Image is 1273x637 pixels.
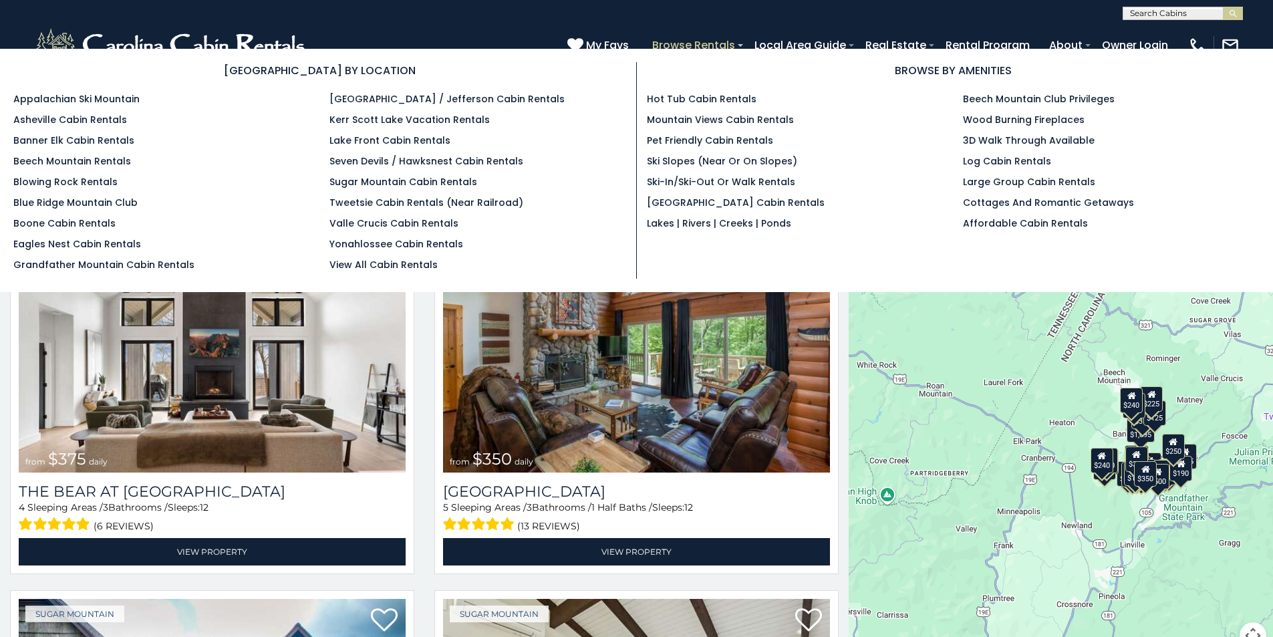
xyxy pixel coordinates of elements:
span: $375 [48,449,86,469]
div: $240 [1091,448,1113,473]
span: My Favs [586,37,629,53]
img: The Bear At Sugar Mountain [19,213,406,473]
a: Valle Crucis Cabin Rentals [329,217,458,230]
a: Add to favorites [795,607,822,635]
a: Mountain Views Cabin Rentals [647,113,794,126]
a: Grouse Moor Lodge from $350 daily [443,213,830,473]
div: $190 [1125,445,1147,471]
span: daily [515,457,533,467]
span: $350 [472,449,512,469]
a: The Bear At [GEOGRAPHIC_DATA] [19,483,406,501]
a: Grandfather Mountain Cabin Rentals [13,258,194,271]
div: $155 [1122,462,1145,487]
a: [GEOGRAPHIC_DATA] [443,483,830,501]
img: phone-regular-white.png [1188,36,1207,55]
div: $155 [1174,444,1197,469]
a: Local Area Guide [748,33,853,57]
a: Beech Mountain Club Privileges [963,92,1115,106]
div: $350 [1135,461,1157,487]
span: 1 Half Baths / [591,501,652,513]
div: $200 [1139,453,1161,478]
a: Ski Slopes (Near or On Slopes) [647,154,797,168]
h3: Grouse Moor Lodge [443,483,830,501]
a: Ski-in/Ski-Out or Walk Rentals [647,175,795,188]
div: $500 [1147,464,1169,489]
a: Kerr Scott Lake Vacation Rentals [329,113,490,126]
a: My Favs [567,37,632,54]
a: Large Group Cabin Rentals [963,175,1095,188]
a: Eagles Nest Cabin Rentals [13,237,141,251]
div: $1,095 [1127,417,1155,442]
h3: BROWSE BY AMENITIES [647,62,1260,79]
img: Grouse Moor Lodge [443,213,830,473]
a: View Property [443,538,830,565]
div: Sleeping Areas / Bathrooms / Sleeps: [19,501,406,535]
div: $240 [1121,388,1143,413]
a: Lake Front Cabin Rentals [329,134,450,147]
span: 4 [19,501,25,513]
span: from [450,457,470,467]
a: Banner Elk Cabin Rentals [13,134,134,147]
a: Beech Mountain Rentals [13,154,131,168]
div: $300 [1125,447,1148,472]
a: Pet Friendly Cabin Rentals [647,134,773,147]
img: White-1-2.png [33,25,311,66]
h3: [GEOGRAPHIC_DATA] BY LOCATION [13,62,626,79]
a: View Property [19,538,406,565]
a: Cottages and Romantic Getaways [963,196,1134,209]
a: Sugar Mountain Cabin Rentals [329,175,477,188]
h3: The Bear At Sugar Mountain [19,483,406,501]
a: Rental Program [939,33,1036,57]
div: $125 [1143,400,1166,426]
a: Hot Tub Cabin Rentals [647,92,756,106]
span: 12 [200,501,208,513]
span: 12 [684,501,693,513]
a: Browse Rentals [646,33,742,57]
span: 3 [527,501,532,513]
a: Appalachian Ski Mountain [13,92,140,106]
a: 3D Walk Through Available [963,134,1095,147]
a: Yonahlossee Cabin Rentals [329,237,463,251]
a: Blowing Rock Rentals [13,175,118,188]
a: [GEOGRAPHIC_DATA] Cabin Rentals [647,196,825,209]
div: $225 [1141,386,1163,412]
div: $175 [1124,461,1147,486]
a: Owner Login [1095,33,1175,57]
div: $250 [1162,434,1185,459]
div: $195 [1153,460,1176,485]
div: Sleeping Areas / Bathrooms / Sleeps: [443,501,830,535]
a: Real Estate [859,33,933,57]
a: Sugar Mountain [450,606,549,622]
a: About [1042,33,1089,57]
span: (6 reviews) [94,517,154,535]
a: Asheville Cabin Rentals [13,113,127,126]
a: Sugar Mountain [25,606,124,622]
a: The Bear At Sugar Mountain from $375 daily [19,213,406,473]
span: 5 [443,501,448,513]
a: Seven Devils / Hawksnest Cabin Rentals [329,154,523,168]
a: Tweetsie Cabin Rentals (Near Railroad) [329,196,523,209]
a: Log Cabin Rentals [963,154,1051,168]
a: Affordable Cabin Rentals [963,217,1088,230]
span: (13 reviews) [517,517,580,535]
a: Add to favorites [371,607,398,635]
a: [GEOGRAPHIC_DATA] / Jefferson Cabin Rentals [329,92,565,106]
div: $190 [1170,456,1193,481]
a: View All Cabin Rentals [329,258,438,271]
span: daily [89,457,108,467]
a: Blue Ridge Mountain Club [13,196,138,209]
span: from [25,457,45,467]
a: Boone Cabin Rentals [13,217,116,230]
img: mail-regular-white.png [1221,36,1240,55]
a: Lakes | Rivers | Creeks | Ponds [647,217,791,230]
span: 3 [103,501,108,513]
a: Wood Burning Fireplaces [963,113,1085,126]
